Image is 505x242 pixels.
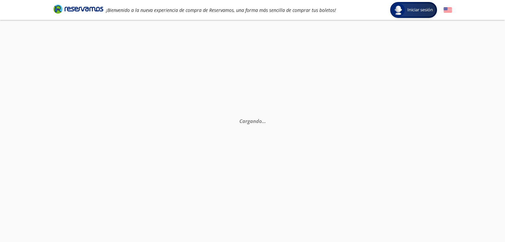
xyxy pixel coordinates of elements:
[263,118,264,124] span: .
[405,7,436,13] span: Iniciar sesión
[444,6,452,14] button: English
[239,118,266,124] em: Cargando
[53,4,103,14] i: Brand Logo
[264,118,266,124] span: .
[53,4,103,16] a: Brand Logo
[106,7,336,13] em: ¡Bienvenido a la nueva experiencia de compra de Reservamos, una forma más sencilla de comprar tus...
[262,118,263,124] span: .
